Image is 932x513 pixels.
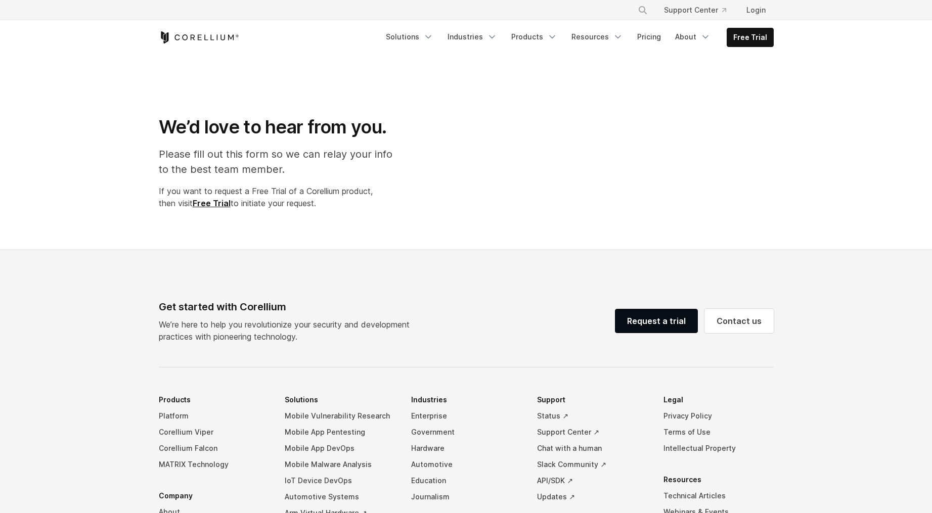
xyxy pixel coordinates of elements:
[537,489,647,505] a: Updates ↗
[441,28,503,46] a: Industries
[411,424,521,440] a: Government
[663,424,774,440] a: Terms of Use
[285,489,395,505] a: Automotive Systems
[411,440,521,456] a: Hardware
[159,147,403,177] p: Please fill out this form so we can relay your info to the best team member.
[411,489,521,505] a: Journalism
[159,456,269,473] a: MATRIX Technology
[159,299,418,314] div: Get started with Corellium
[159,440,269,456] a: Corellium Falcon
[537,408,647,424] a: Status ↗
[159,185,403,209] p: If you want to request a Free Trial of a Corellium product, then visit to initiate your request.
[663,440,774,456] a: Intellectual Property
[285,440,395,456] a: Mobile App DevOps
[565,28,629,46] a: Resources
[285,456,395,473] a: Mobile Malware Analysis
[193,198,231,208] a: Free Trial
[669,28,717,46] a: About
[537,473,647,489] a: API/SDK ↗
[159,408,269,424] a: Platform
[159,116,403,138] h1: We’d love to hear from you.
[537,424,647,440] a: Support Center ↗
[656,1,734,19] a: Support Center
[537,456,647,473] a: Slack Community ↗
[704,309,774,333] a: Contact us
[738,1,774,19] a: Login
[411,456,521,473] a: Automotive
[411,408,521,424] a: Enterprise
[380,28,774,47] div: Navigation Menu
[615,309,698,333] a: Request a trial
[634,1,652,19] button: Search
[663,408,774,424] a: Privacy Policy
[285,424,395,440] a: Mobile App Pentesting
[537,440,647,456] a: Chat with a human
[285,408,395,424] a: Mobile Vulnerability Research
[631,28,667,46] a: Pricing
[727,28,773,46] a: Free Trial
[663,488,774,504] a: Technical Articles
[380,28,439,46] a: Solutions
[159,31,239,43] a: Corellium Home
[411,473,521,489] a: Education
[626,1,774,19] div: Navigation Menu
[505,28,563,46] a: Products
[285,473,395,489] a: IoT Device DevOps
[159,318,418,343] p: We’re here to help you revolutionize your security and development practices with pioneering tech...
[159,424,269,440] a: Corellium Viper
